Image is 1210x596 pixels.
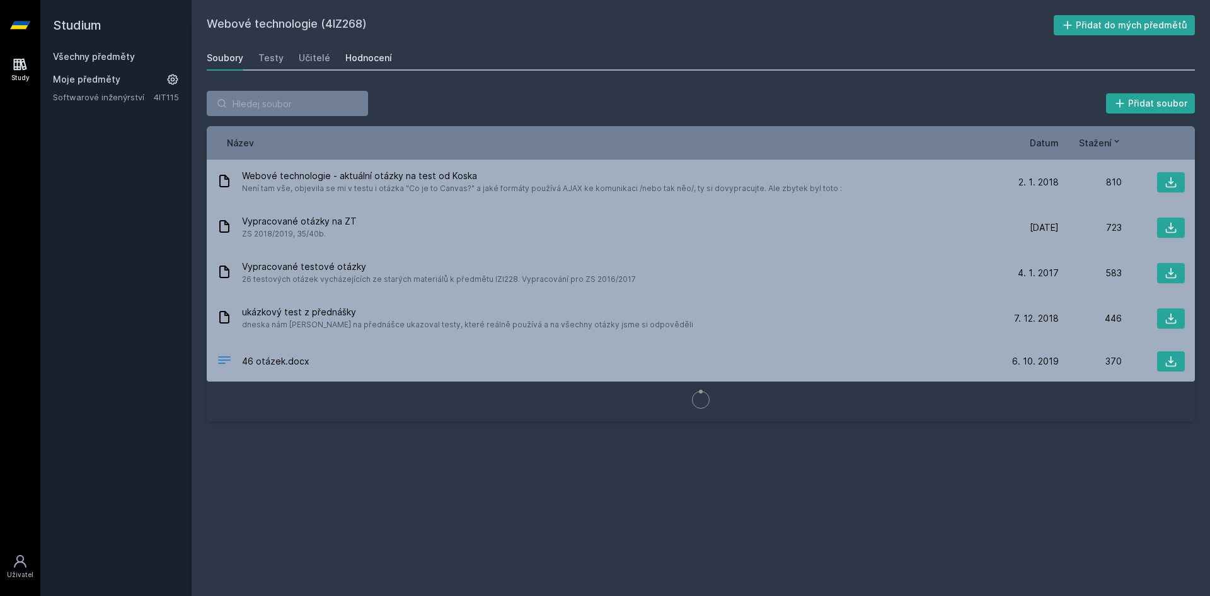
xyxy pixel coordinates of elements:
[1079,136,1112,149] span: Stažení
[53,73,120,86] span: Moje předměty
[3,547,38,586] a: Uživatel
[242,306,693,318] span: ukázkový test z přednášky
[1059,267,1122,279] div: 583
[299,45,330,71] a: Učitelé
[53,51,135,62] a: Všechny předměty
[345,45,392,71] a: Hodnocení
[242,355,309,368] span: 46 otázek.docx
[227,136,254,149] button: Název
[1014,312,1059,325] span: 7. 12. 2018
[1106,93,1196,114] button: Přidat soubor
[1012,355,1059,368] span: 6. 10. 2019
[258,45,284,71] a: Testy
[207,45,243,71] a: Soubory
[207,52,243,64] div: Soubory
[1059,176,1122,189] div: 810
[1079,136,1122,149] button: Stažení
[207,91,368,116] input: Hledej soubor
[11,73,30,83] div: Study
[217,353,232,371] div: DOCX
[242,215,357,228] span: Vypracované otázky na ZT
[242,170,842,182] span: Webové technologie - aktuální otázky na test od Koska
[242,318,693,331] span: dneska nám [PERSON_NAME] na přednášce ukazoval testy, které reálně používá a na všechny otázky js...
[345,52,392,64] div: Hodnocení
[1054,15,1196,35] button: Přidat do mých předmětů
[1030,136,1059,149] button: Datum
[242,273,636,286] span: 26 testových otázek vycházejících ze starých materiálů k předmětu IZI228. Vypracování pro ZS 2016...
[299,52,330,64] div: Učitelé
[1030,221,1059,234] span: [DATE]
[258,52,284,64] div: Testy
[3,50,38,89] a: Study
[1059,221,1122,234] div: 723
[1018,267,1059,279] span: 4. 1. 2017
[53,91,154,103] a: Softwarové inženýrství
[1059,312,1122,325] div: 446
[7,570,33,580] div: Uživatel
[207,15,1054,35] h2: Webové technologie (4IZ268)
[1059,355,1122,368] div: 370
[242,182,842,195] span: Není tam vše, objevila se mi v testu i otázka "Co je to Canvas?" a jaké formáty používá AJAX ke k...
[154,92,179,102] a: 4IT115
[242,228,357,240] span: ZS 2018/2019, 35/40b.
[242,260,636,273] span: Vypracované testové otázky
[1018,176,1059,189] span: 2. 1. 2018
